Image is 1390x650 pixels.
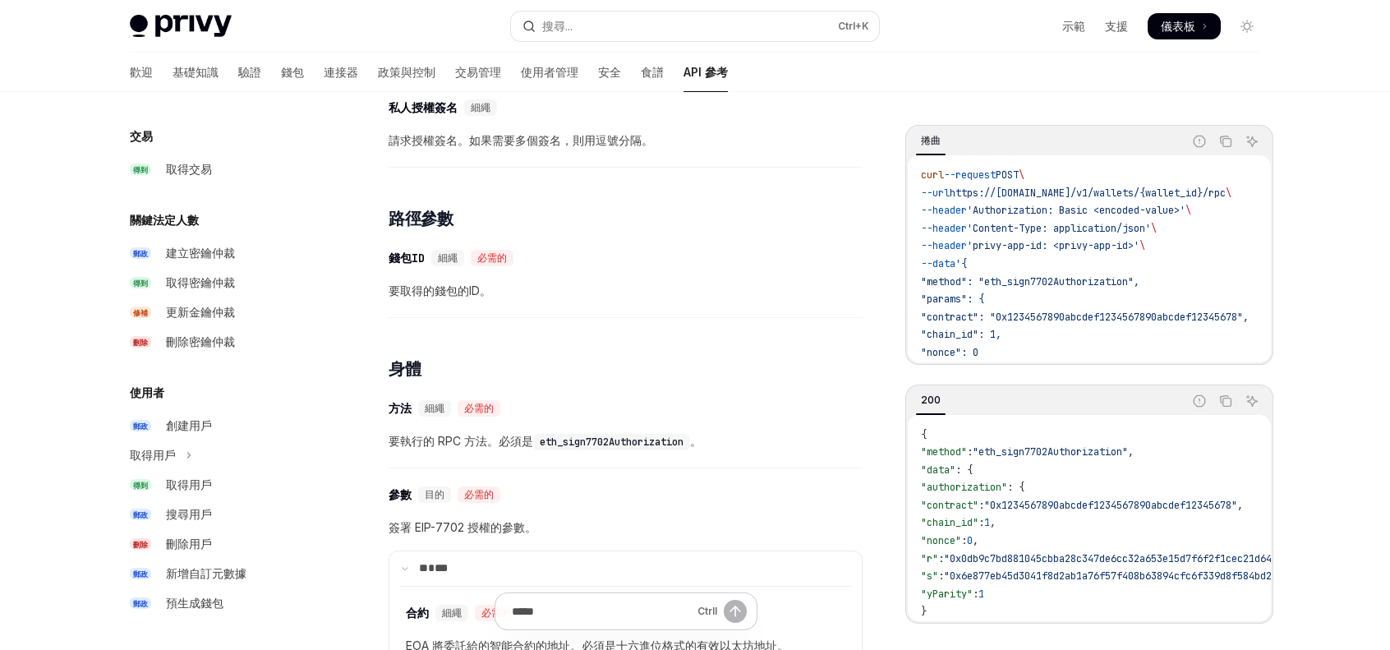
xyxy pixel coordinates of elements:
[944,569,1335,583] span: "0x6e877eb45d3041f8d2ab1a76f57f408b63894cfc6f339d8f584bd26efceae308"
[1241,131,1263,152] button: 詢問人工智慧
[238,65,261,79] font: 驗證
[683,53,728,92] a: API 參考
[967,534,973,547] span: 0
[921,394,941,406] font: 200
[955,257,967,270] span: '{
[166,275,235,289] font: 取得密鑰仲裁
[683,65,728,79] font: API 參考
[117,154,327,184] a: 得到取得交易
[133,481,148,490] font: 得到
[389,359,421,379] font: 身體
[641,53,664,92] a: 食譜
[921,445,967,459] span: "method"
[512,593,691,629] input: 提問...
[984,499,1237,512] span: "0x1234567890abcdef1234567890abcdef12345678"
[389,434,533,448] font: 要執行的 RPC 方法。必須是
[921,239,967,252] span: --header
[921,275,1139,288] span: "method": "eth_sign7702Authorization",
[471,101,490,114] font: 細繩
[1234,13,1260,39] button: 切換暗模式
[130,385,164,399] font: 使用者
[166,334,235,348] font: 刪除密鑰仲裁
[984,516,990,529] span: 1
[1105,19,1128,33] font: 支援
[938,552,944,565] span: :
[944,168,996,182] span: --request
[973,588,978,601] span: :
[281,53,304,92] a: 錢包
[133,279,148,288] font: 得到
[166,305,235,319] font: 更新金鑰仲裁
[166,418,212,432] font: 創建用戶
[921,204,967,217] span: --header
[978,499,984,512] span: :
[855,20,869,32] font: +K
[117,327,327,357] a: 刪除刪除密鑰仲裁
[1007,481,1024,494] span: : {
[521,65,578,79] font: 使用者管理
[389,520,536,534] font: 簽署 EIP-7702 授權的參數。
[238,53,261,92] a: 驗證
[324,53,358,92] a: 連接器
[389,133,653,147] font: 請求授權簽名。如果需要多個簽名，則用逗號分隔。
[1139,239,1145,252] span: \
[281,65,304,79] font: 錢包
[967,204,1185,217] span: 'Authorization: Basic <encoded-value>'
[133,569,148,579] font: 郵政
[133,338,148,347] font: 刪除
[967,239,1139,252] span: 'privy-app-id: <privy-app-id>'
[133,599,148,608] font: 郵政
[1215,390,1236,412] button: 複製程式碼區塊中的內容
[133,540,148,549] font: 刪除
[921,605,927,618] span: }
[1215,131,1236,152] button: 複製程式碼區塊中的內容
[521,53,578,92] a: 使用者管理
[389,284,491,297] font: 要取得的錢包的ID。
[1151,222,1157,235] span: \
[598,53,621,92] a: 安全
[950,187,1226,200] span: https://[DOMAIN_NAME]/v1/wallets/{wallet_id}/rpc
[921,463,955,477] span: "data"
[117,297,327,327] a: 修補更新金鑰仲裁
[1241,390,1263,412] button: 詢問人工智慧
[133,422,148,431] font: 郵政
[978,516,984,529] span: :
[117,588,327,618] a: 郵政預生成錢包
[961,534,967,547] span: :
[133,308,148,317] font: 修補
[464,488,494,501] font: 必需的
[389,251,425,265] font: 錢包ID
[921,516,978,529] span: "chain_id"
[944,552,1335,565] span: "0x0db9c7bd881045cbba28c347de6cc32a653e15d7f6f2f1cec21d645f402a6419"
[973,534,978,547] span: ,
[1128,445,1134,459] span: ,
[389,487,412,502] font: 參數
[173,65,219,79] font: 基礎知識
[690,434,702,448] font: 。
[641,65,664,79] font: 食譜
[166,566,246,580] font: 新增自訂元數據
[724,600,747,623] button: 發送訊息
[1019,168,1024,182] span: \
[117,470,327,500] a: 得到取得用戶
[1189,131,1210,152] button: 報告錯誤代碼
[533,434,690,450] code: eth_sign7702Authorization
[1189,390,1210,412] button: 報告錯誤代碼
[166,537,212,551] font: 刪除用戶
[542,19,573,33] font: 搜尋...
[425,402,444,415] font: 細繩
[838,20,855,32] font: Ctrl
[921,588,973,601] span: "yParity"
[921,257,955,270] span: --data
[464,402,494,415] font: 必需的
[1062,19,1085,33] font: 示範
[130,65,153,79] font: 歡迎
[921,428,927,441] span: {
[921,346,978,359] span: "nonce": 0
[130,213,199,227] font: 關鍵法定人數
[389,401,412,416] font: 方法
[117,411,327,440] a: 郵政創建用戶
[996,168,1019,182] span: POST
[130,129,153,143] font: 交易
[378,65,435,79] font: 政策與控制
